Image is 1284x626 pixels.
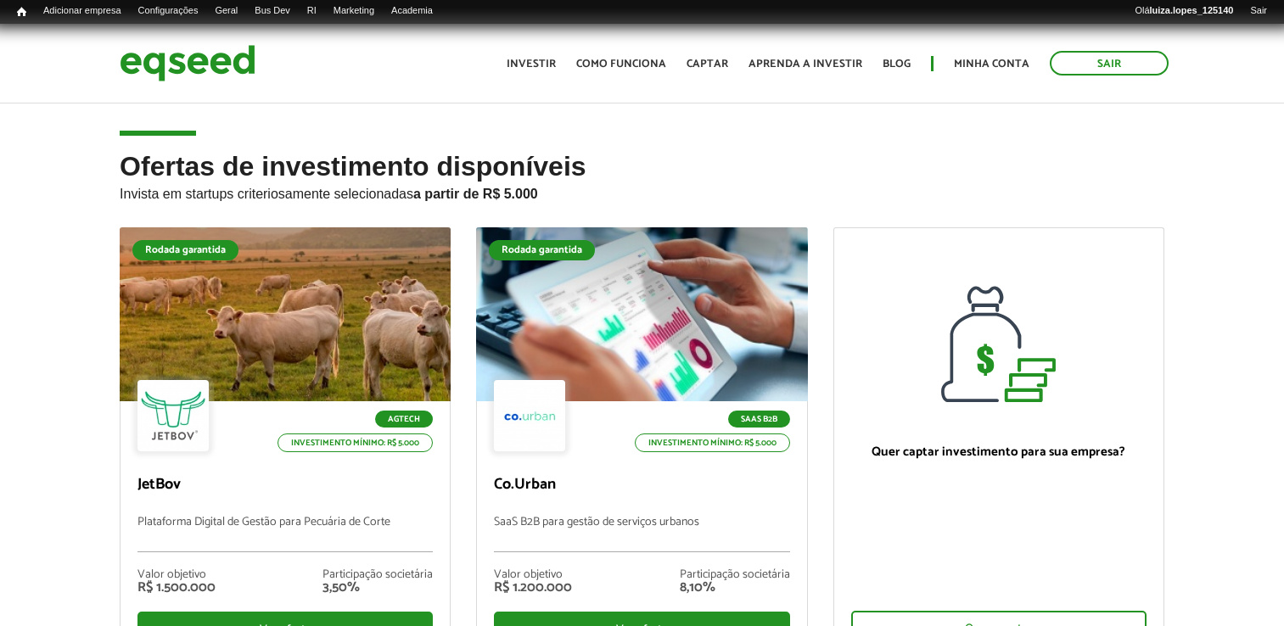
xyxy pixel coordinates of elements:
a: Aprenda a investir [749,59,862,70]
a: Sair [1050,51,1169,75]
div: Valor objetivo [494,569,572,581]
div: R$ 1.500.000 [137,581,216,595]
p: SaaS B2B [728,411,790,428]
a: Adicionar empresa [35,4,130,18]
div: R$ 1.200.000 [494,581,572,595]
strong: luiza.lopes_125140 [1150,5,1234,15]
a: Início [8,4,35,20]
a: Geral [206,4,246,18]
p: Quer captar investimento para sua empresa? [851,444,1147,460]
a: Academia [383,4,441,18]
a: Configurações [130,4,207,18]
p: Invista em startups criteriosamente selecionadas [120,182,1164,202]
strong: a partir de R$ 5.000 [413,187,538,201]
a: Bus Dev [246,4,299,18]
img: EqSeed [120,41,255,86]
a: Marketing [325,4,383,18]
p: Investimento mínimo: R$ 5.000 [278,433,433,452]
a: Captar [687,59,728,70]
p: Co.Urban [494,476,789,495]
p: SaaS B2B para gestão de serviços urbanos [494,516,789,552]
p: Investimento mínimo: R$ 5.000 [635,433,790,452]
p: Plataforma Digital de Gestão para Pecuária de Corte [137,516,433,552]
span: Início [17,6,26,18]
h2: Ofertas de investimento disponíveis [120,152,1164,227]
a: Como funciona [576,59,666,70]
a: Minha conta [954,59,1029,70]
div: Participação societária [322,569,433,581]
a: Blog [883,59,911,70]
div: Rodada garantida [132,240,238,260]
a: Investir [507,59,556,70]
p: JetBov [137,476,433,495]
div: Rodada garantida [489,240,595,260]
a: RI [299,4,325,18]
div: 8,10% [680,581,790,595]
div: Valor objetivo [137,569,216,581]
a: Sair [1242,4,1276,18]
p: Agtech [375,411,433,428]
div: Participação societária [680,569,790,581]
a: Oláluiza.lopes_125140 [1126,4,1242,18]
div: 3,50% [322,581,433,595]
